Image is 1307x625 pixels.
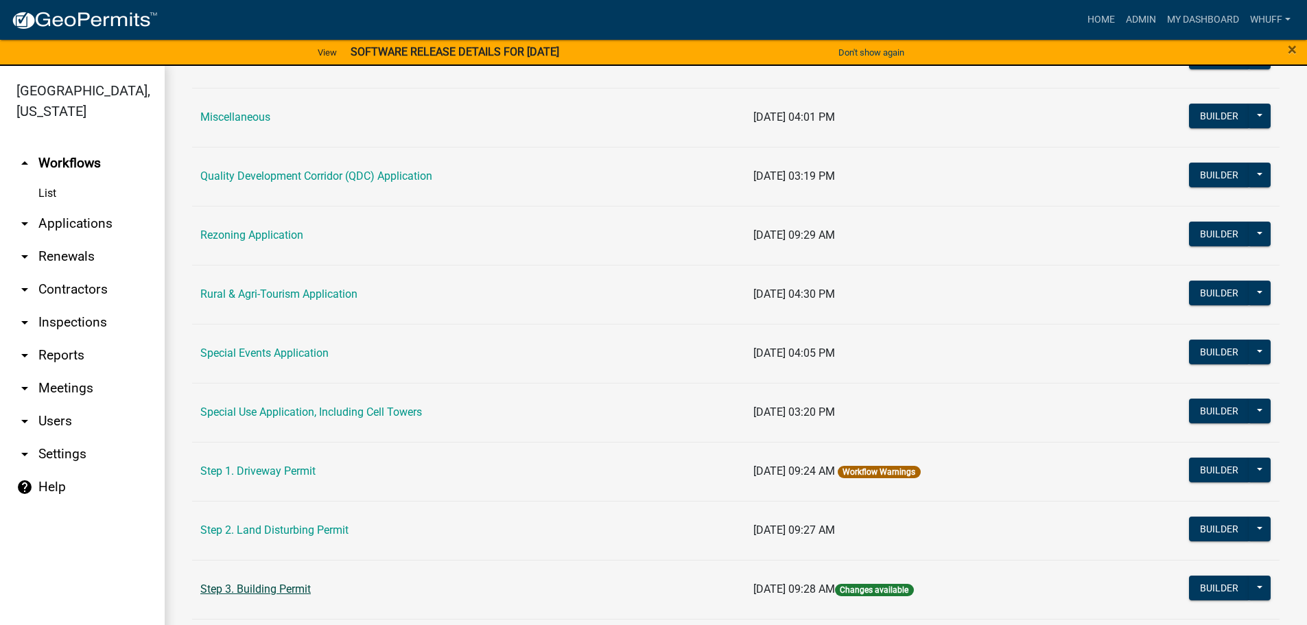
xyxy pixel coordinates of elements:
span: [DATE] 04:01 PM [753,110,835,123]
a: View [312,41,342,64]
button: Builder [1189,281,1249,305]
button: Builder [1189,399,1249,423]
button: Builder [1189,163,1249,187]
button: Builder [1189,104,1249,128]
span: [DATE] 09:27 AM [753,523,835,536]
span: [DATE] 09:28 AM [753,582,835,595]
a: whuff [1245,7,1296,33]
button: Don't show again [833,41,910,64]
button: Builder [1189,222,1249,246]
a: Step 2. Land Disturbing Permit [200,523,349,536]
i: help [16,479,33,495]
i: arrow_drop_down [16,380,33,397]
button: Builder [1189,340,1249,364]
a: Home [1082,7,1120,33]
i: arrow_drop_down [16,314,33,331]
span: [DATE] 09:24 AM [753,464,835,477]
button: Builder [1189,517,1249,541]
a: Miscellaneous [200,110,270,123]
span: [DATE] 04:30 PM [753,287,835,300]
i: arrow_drop_down [16,248,33,265]
i: arrow_drop_down [16,281,33,298]
a: Admin [1120,7,1162,33]
a: Step 3. Building Permit [200,582,311,595]
i: arrow_drop_up [16,155,33,172]
strong: SOFTWARE RELEASE DETAILS FOR [DATE] [351,45,559,58]
button: Builder [1189,458,1249,482]
a: Rezoning Application [200,228,303,241]
a: Step 1. Driveway Permit [200,464,316,477]
i: arrow_drop_down [16,347,33,364]
a: Special Events Application [200,346,329,359]
a: Workflow Warnings [843,467,915,477]
i: arrow_drop_down [16,215,33,232]
span: [DATE] 04:05 PM [753,346,835,359]
span: Changes available [835,584,913,596]
a: Rural & Agri-Tourism Application [200,287,357,300]
button: Builder [1189,45,1249,69]
span: × [1288,40,1297,59]
span: [DATE] 09:29 AM [753,228,835,241]
button: Close [1288,41,1297,58]
a: Quality Development Corridor (QDC) Application [200,169,432,182]
span: [DATE] 03:20 PM [753,405,835,418]
button: Builder [1189,576,1249,600]
a: Special Use Application, Including Cell Towers [200,405,422,418]
a: My Dashboard [1162,7,1245,33]
i: arrow_drop_down [16,446,33,462]
span: [DATE] 03:19 PM [753,169,835,182]
i: arrow_drop_down [16,413,33,429]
